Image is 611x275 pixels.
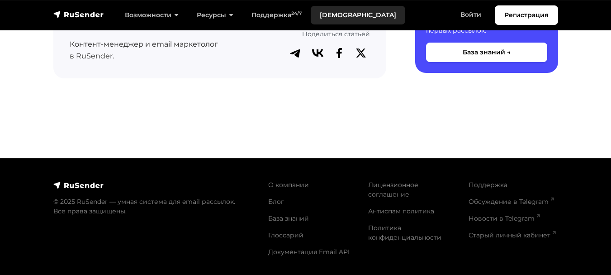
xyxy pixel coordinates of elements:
[116,6,188,24] a: Возможности
[268,231,303,239] a: Глоссарий
[251,29,370,39] p: Поделиться статьёй
[242,6,311,24] a: Поддержка24/7
[368,207,434,215] a: Антиспам политика
[469,198,554,206] a: Обсуждение в Telegram
[268,248,350,256] a: Документация Email API
[53,181,104,190] img: RuSender
[53,197,257,216] p: © 2025 RuSender — умная система для email рассылок. Все права защищены.
[70,39,240,62] p: Контент-менеджер и email маркетолог в RuSender.
[469,231,556,239] a: Старый личный кабинет
[451,5,490,24] a: Войти
[268,181,309,189] a: О компании
[291,10,302,16] sup: 24/7
[469,214,540,222] a: Новости в Telegram
[469,181,507,189] a: Поддержка
[268,214,309,222] a: База знаний
[311,6,405,24] a: [DEMOGRAPHIC_DATA]
[495,5,558,25] a: Регистрация
[188,6,242,24] a: Ресурсы
[53,10,104,19] img: RuSender
[426,43,547,62] button: База знаний →
[368,181,418,198] a: Лицензионное соглашение
[368,224,441,241] a: Политика конфиденциальности
[268,198,284,206] a: Блог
